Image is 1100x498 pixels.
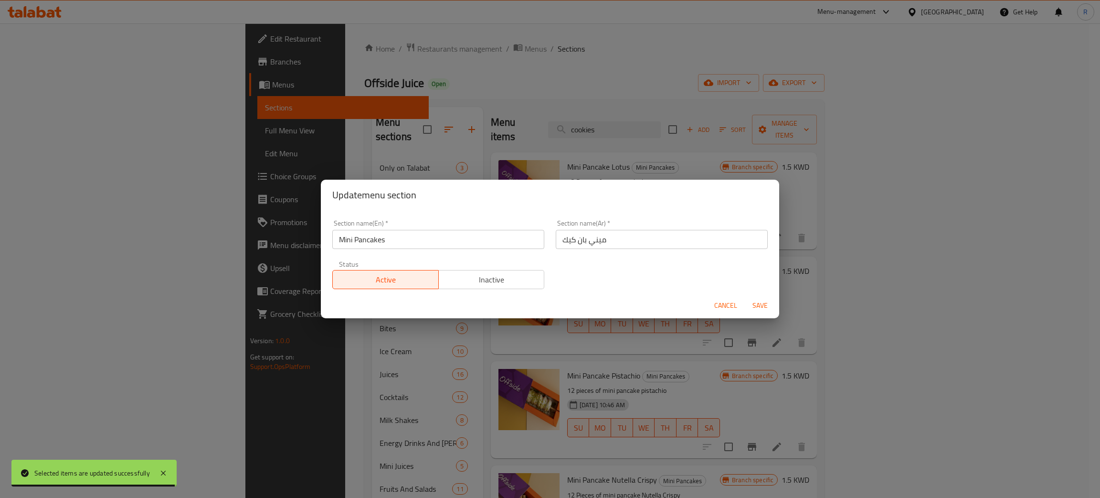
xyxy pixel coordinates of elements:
[332,270,439,289] button: Active
[438,270,545,289] button: Inactive
[749,300,772,312] span: Save
[337,273,435,287] span: Active
[556,230,768,249] input: Please enter section name(ar)
[745,297,775,314] button: Save
[34,468,150,478] div: Selected items are updated successfully
[332,187,768,203] h2: Update menu section
[332,230,544,249] input: Please enter section name(en)
[714,300,737,312] span: Cancel
[710,297,741,314] button: Cancel
[443,273,541,287] span: Inactive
